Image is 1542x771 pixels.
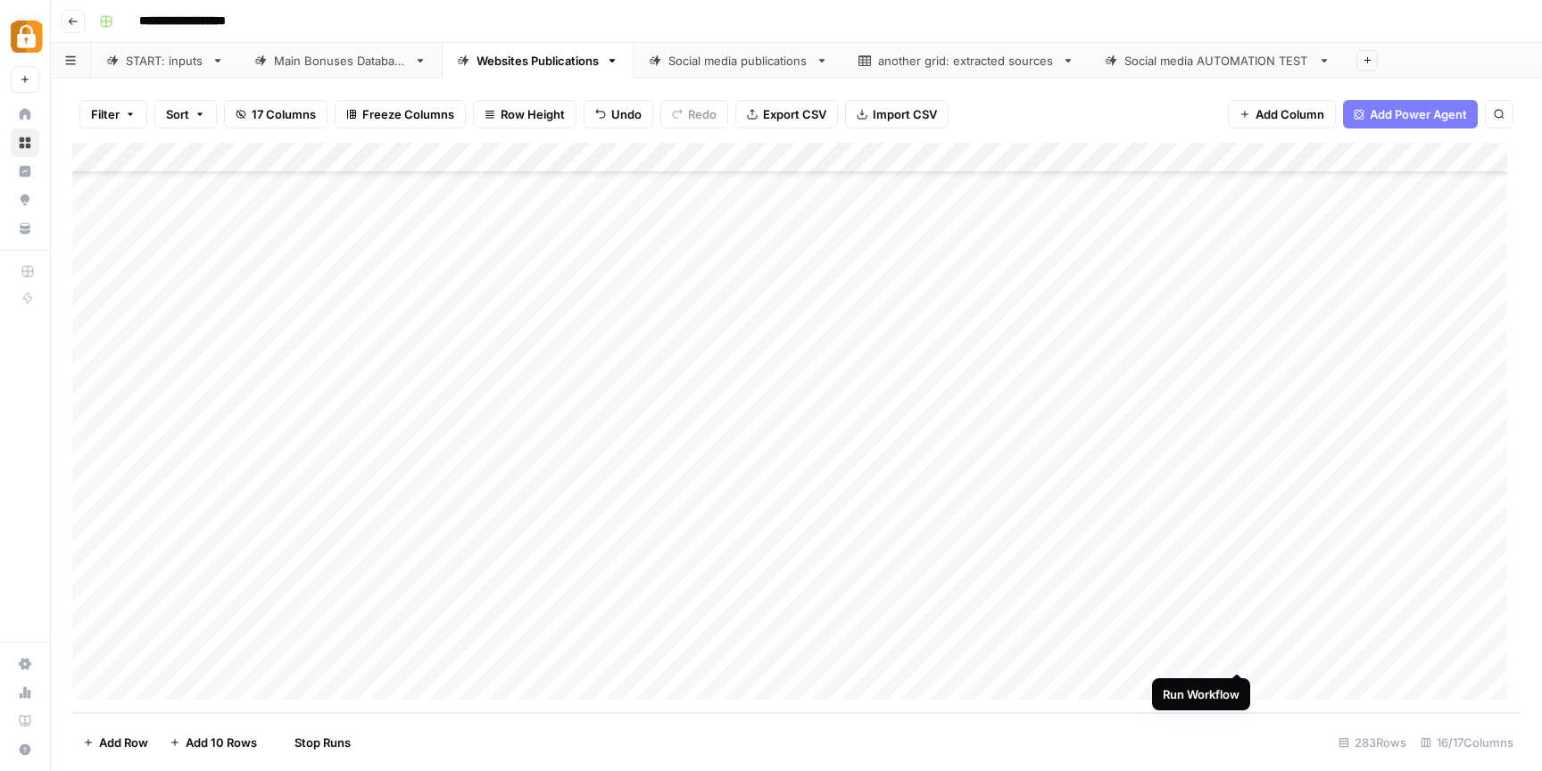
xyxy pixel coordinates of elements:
button: 17 Columns [224,100,327,128]
div: Websites Publications [477,52,599,70]
span: Sort [166,105,189,123]
a: Home [11,100,39,128]
span: Add Power Agent [1370,105,1467,123]
button: Export CSV [735,100,838,128]
div: Run Workflow [1163,685,1239,703]
img: Adzz Logo [11,21,43,53]
button: Import CSV [845,100,949,128]
span: Undo [611,105,642,123]
button: Undo [584,100,653,128]
a: Opportunities [11,186,39,214]
div: START: inputs [126,52,204,70]
button: Stop Runs [268,728,361,757]
button: Add Power Agent [1343,100,1478,128]
button: Freeze Columns [335,100,466,128]
span: Add 10 Rows [186,734,257,751]
a: Websites Publications [442,43,634,79]
a: Settings [11,650,39,678]
span: Row Height [501,105,565,123]
button: Row Height [473,100,576,128]
span: Redo [688,105,717,123]
a: Usage [11,678,39,707]
div: Social media publications [668,52,808,70]
div: 283 Rows [1331,728,1413,757]
div: Social media AUTOMATION TEST [1124,52,1311,70]
a: Insights [11,157,39,186]
button: Help + Support [11,735,39,764]
button: Workspace: Adzz [11,14,39,59]
span: Filter [91,105,120,123]
button: Add Row [72,728,159,757]
span: Stop Runs [294,734,351,751]
div: Main Bonuses Database [274,52,407,70]
span: 17 Columns [252,105,316,123]
a: another grid: extracted sources [843,43,1090,79]
a: Learning Hub [11,707,39,735]
span: Add Row [99,734,148,751]
span: Export CSV [763,105,826,123]
button: Redo [660,100,728,128]
div: another grid: extracted sources [878,52,1055,70]
span: Add Column [1256,105,1324,123]
button: Filter [79,100,147,128]
a: Your Data [11,214,39,243]
button: Sort [154,100,217,128]
a: Social media publications [634,43,843,79]
a: START: inputs [91,43,239,79]
button: Add Column [1228,100,1336,128]
div: 16/17 Columns [1413,728,1521,757]
a: Main Bonuses Database [239,43,442,79]
a: Browse [11,128,39,157]
span: Freeze Columns [362,105,454,123]
a: Social media AUTOMATION TEST [1090,43,1346,79]
span: Import CSV [873,105,937,123]
button: Add 10 Rows [159,728,268,757]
